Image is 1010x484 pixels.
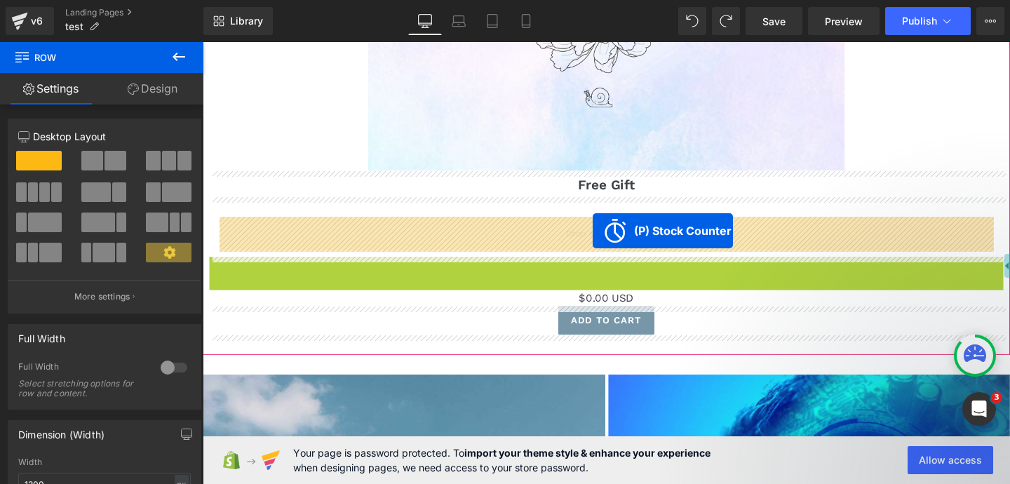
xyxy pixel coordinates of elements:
div: Width [18,457,191,467]
span: Preview [825,14,863,29]
div: Full Width [18,361,147,376]
span: Library [230,15,263,27]
a: New Library [203,7,273,35]
a: Design [102,73,203,105]
a: v6 [6,7,54,35]
span: Row [14,42,154,73]
button: Publish [885,7,971,35]
a: Landing Pages [65,7,203,18]
button: More [976,7,1004,35]
div: Select stretching options for row and content. [18,379,144,398]
a: Preview [808,7,880,35]
span: Your page is password protected. To when designing pages, we need access to your store password. [293,445,711,475]
strong: import your theme style & enhance your experience [464,447,711,459]
span: Add To Cart [387,287,462,298]
a: Tablet [476,7,509,35]
span: Save [762,14,786,29]
iframe: To enrich screen reader interactions, please activate Accessibility in Grammarly extension settings [203,42,1010,484]
p: Desktop Layout [18,129,191,144]
a: Free Gift [394,142,454,159]
span: $0.00 USD [396,261,453,278]
a: Laptop [442,7,476,35]
button: More settings [8,280,201,313]
button: Redo [712,7,740,35]
button: Undo [678,7,706,35]
div: Full Width [18,325,65,344]
button: Allow access [908,446,993,474]
span: Publish [902,15,937,27]
div: v6 [28,12,46,30]
a: Desktop [408,7,442,35]
a: Mobile [509,7,543,35]
iframe: Intercom live chat [962,392,996,426]
p: More settings [74,290,130,303]
span: 3 [991,392,1002,403]
button: Add To Cart [374,278,475,308]
div: Dimension (Width) [18,421,105,441]
span: test [65,21,83,32]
